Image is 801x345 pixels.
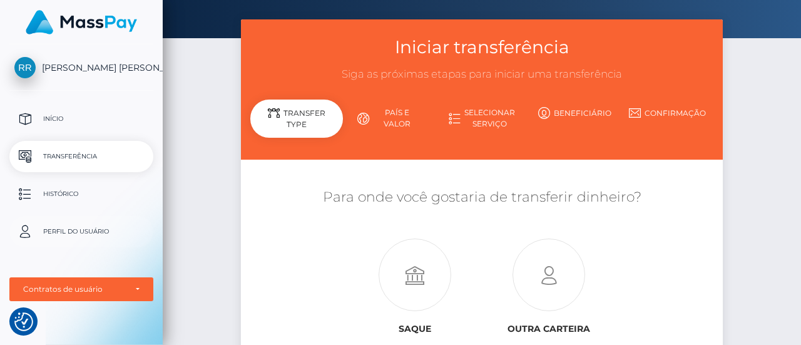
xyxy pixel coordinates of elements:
a: Selecionar serviço [436,102,528,135]
a: Transferência [9,141,153,172]
a: Perfil do usuário [9,216,153,247]
a: País e valor [343,102,436,135]
h6: Outra carteira [491,324,606,334]
a: Beneficiário [528,102,621,124]
img: Revisit consent button [14,312,33,331]
div: Transfer Type [250,100,343,138]
span: [PERSON_NAME] [PERSON_NAME] [9,62,153,73]
button: Contratos de usuário [9,277,153,301]
div: Contratos de usuário [23,284,126,294]
h3: Iniciar transferência [250,35,713,59]
p: Histórico [14,185,148,203]
p: Transferência [14,147,148,166]
h5: Para onde você gostaria de transferir dinheiro? [250,188,713,207]
a: Confirmação [621,102,713,124]
a: Início [9,103,153,135]
img: MassPay [26,10,137,34]
p: Perfil do usuário [14,222,148,241]
h3: Siga as próximas etapas para iniciar uma transferência [250,67,713,82]
h6: Saque [357,324,472,334]
a: Histórico [9,178,153,210]
p: Início [14,110,148,128]
button: Consent Preferences [14,312,33,331]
